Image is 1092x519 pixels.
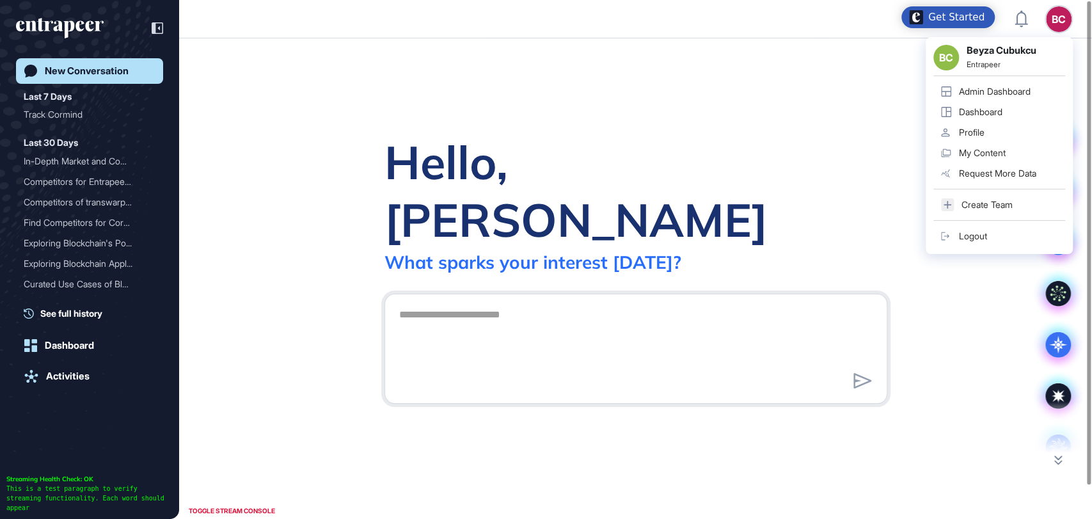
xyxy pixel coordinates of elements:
div: Get Started [928,11,985,24]
div: Activities [46,371,90,382]
div: Competitors of transwarp.... [24,192,145,212]
img: launcher-image-alternative-text [909,10,923,24]
div: Track Cormind [24,104,155,125]
div: Hello, [PERSON_NAME] [384,133,887,248]
div: Competitors of transwarp.io [24,192,155,212]
a: Dashboard [16,333,163,358]
div: Competitors for Entrapeer's Hunter Agent [24,172,155,192]
div: In-Depth Market and Compe... [24,151,145,172]
div: Curated Use Cases of Bloc... [24,274,145,294]
div: Identify Competitors of Yugen Company [24,294,155,315]
div: Open Get Started checklist [901,6,995,28]
div: Curated Use Cases of Blockchain Applications in Health Insurance [24,274,155,294]
div: Exploring Blockchain Appl... [24,253,145,274]
div: Track Cormind [24,104,145,125]
div: Find Competitors for Corm... [24,212,145,233]
a: Activities [16,363,163,389]
div: Competitors for Entrapeer... [24,172,145,192]
button: BC [1046,6,1072,32]
div: What sparks your interest [DATE]? [384,251,681,273]
div: Find Competitors for Cormind [24,212,155,233]
span: See full history [40,307,102,320]
div: Exploring Blockchain's Potential in Health Insurance [24,233,155,253]
div: Dashboard [45,340,94,351]
div: Last 7 Days [24,89,72,104]
div: New Conversation [45,65,129,77]
div: In-Depth Market and Competitive Analysis for Hunter's AI Recruiting Agent [24,151,155,172]
div: entrapeer-logo [16,18,104,38]
div: Identify Competitors of Y... [24,294,145,315]
div: Exploring Blockchain Applications in the Global Health Insurance Industry [24,253,155,274]
div: TOGGLE STREAM CONSOLE [186,503,278,519]
a: New Conversation [16,58,163,84]
div: Last 30 Days [24,135,78,150]
div: Exploring Blockchain's Po... [24,233,145,253]
a: See full history [24,307,163,320]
